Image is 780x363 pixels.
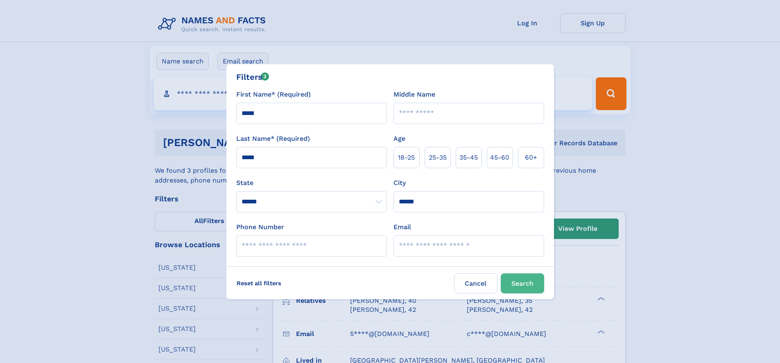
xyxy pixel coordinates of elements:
label: City [393,178,406,188]
label: Email [393,222,411,232]
span: 18‑25 [398,153,415,162]
span: 45‑60 [490,153,509,162]
label: Reset all filters [231,273,287,293]
div: Filters [236,71,269,83]
span: 60+ [525,153,537,162]
label: First Name* (Required) [236,90,311,99]
label: Cancel [454,273,497,293]
label: Phone Number [236,222,284,232]
button: Search [501,273,544,293]
label: Middle Name [393,90,435,99]
span: 25‑35 [429,153,447,162]
label: State [236,178,387,188]
span: 35‑45 [459,153,478,162]
label: Last Name* (Required) [236,134,310,144]
label: Age [393,134,405,144]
